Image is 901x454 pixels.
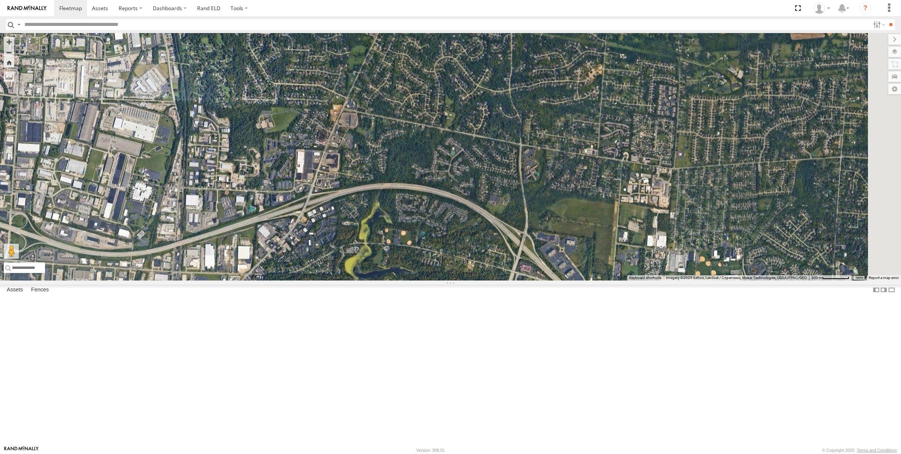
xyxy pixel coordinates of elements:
div: Version: 308.01 [416,448,445,452]
a: Visit our Website [4,446,39,454]
label: Search Filter Options [870,19,886,30]
label: Dock Summary Table to the Right [880,285,887,296]
button: Keyboard shortcuts [629,275,661,281]
a: Report a map error [869,276,899,280]
a: Terms (opens in new tab) [855,276,863,279]
label: Map Settings [888,84,901,94]
span: Imagery ©2025 Airbus, Landsat / Copernicus, Maxar Technologies, USDA/FPAC/GEO [666,276,807,280]
label: Assets [3,285,27,295]
span: 500 m [811,276,822,280]
i: ? [859,2,871,14]
label: Dock Summary Table to the Left [872,285,880,296]
div: Brian Sefferino [811,3,833,14]
div: © Copyright 2025 - [822,448,897,452]
label: Measure [4,71,14,82]
label: Fences [27,285,53,295]
button: Zoom out [4,47,14,57]
button: Map Scale: 500 m per 68 pixels [809,275,851,281]
button: Zoom Home [4,57,14,68]
label: Hide Summary Table [888,285,895,296]
button: Drag Pegman onto the map to open Street View [4,244,19,259]
img: rand-logo.svg [8,6,47,11]
a: Terms and Conditions [857,448,897,452]
label: Search Query [16,19,22,30]
button: Zoom in [4,37,14,47]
